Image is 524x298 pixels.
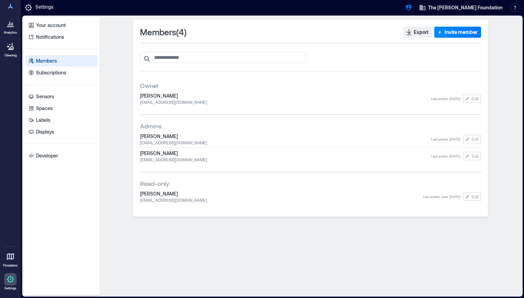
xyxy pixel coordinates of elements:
span: Last active : [DATE] [431,96,460,101]
span: Members ( 4 ) [140,27,187,38]
span: [EMAIL_ADDRESS][DOMAIN_NAME] [140,140,431,145]
p: Spaces [36,105,53,112]
a: Spaces [26,103,98,114]
p: Members [36,57,57,64]
p: Subscriptions [36,69,66,76]
button: Edit [463,135,481,143]
p: Sensors [36,93,54,100]
a: Developer [26,150,98,161]
button: The [PERSON_NAME] Foundation [417,2,505,13]
p: Developer [36,152,58,159]
a: Sensors [26,91,98,102]
a: Subscriptions [26,67,98,78]
span: Last active : [DATE] [431,137,460,142]
span: [EMAIL_ADDRESS][DOMAIN_NAME] [140,197,423,203]
a: Cleaning [2,38,19,60]
button: Edit [463,192,481,201]
span: Last active : [DATE] [431,154,460,159]
span: Export [414,29,429,36]
span: [EMAIL_ADDRESS][DOMAIN_NAME] [140,99,431,105]
p: Displays [36,128,54,135]
span: Edit [472,96,479,101]
p: Notifications [36,34,64,40]
span: [PERSON_NAME] [140,190,423,197]
button: Export [403,27,432,38]
p: Cleaning [5,53,17,57]
span: [PERSON_NAME] [140,150,431,157]
button: Edit [463,94,481,103]
p: Floorplans [3,263,18,268]
p: Analytics [4,30,17,35]
p: Settings [35,3,53,12]
a: Members [26,55,98,66]
span: Last active : over [DATE] [423,194,460,199]
span: Invite member [445,29,478,36]
span: Edit [472,153,479,159]
span: The [PERSON_NAME] Foundation [428,4,503,11]
p: Your account [36,22,66,29]
span: Admins [140,122,161,130]
span: [PERSON_NAME] [140,92,431,99]
a: Notifications [26,31,98,43]
p: Labels [36,117,50,124]
p: Settings [5,286,16,290]
button: Edit [463,152,481,160]
span: [EMAIL_ADDRESS][DOMAIN_NAME] [140,157,431,162]
a: Settings [2,271,19,292]
span: Edit [472,136,479,142]
a: Labels [26,115,98,126]
span: Read-only [140,179,169,188]
a: Floorplans [1,248,20,270]
span: Owner [140,81,159,90]
a: Analytics [2,15,19,37]
span: Edit [472,194,479,199]
span: [PERSON_NAME] [140,133,431,140]
a: Displays [26,126,98,137]
button: Invite member [434,27,481,38]
a: Your account [26,20,98,31]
